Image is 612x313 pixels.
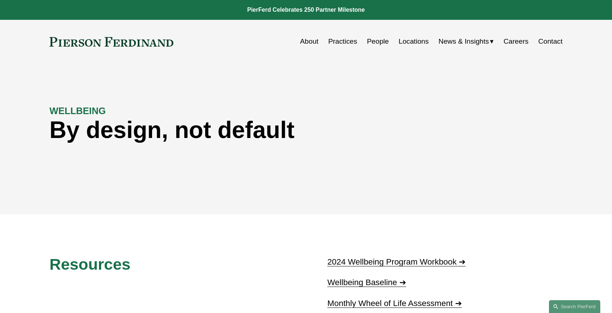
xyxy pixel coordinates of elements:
[549,300,600,313] a: Search this site
[504,34,528,48] a: Careers
[49,106,106,116] strong: WELLBEING
[49,117,434,143] h1: By design, not default
[439,34,494,48] a: folder dropdown
[399,34,429,48] a: Locations
[328,34,357,48] a: Practices
[367,34,389,48] a: People
[300,34,318,48] a: About
[327,278,406,287] a: Wellbeing Baseline ➔
[327,299,461,308] a: Monthly Wheel of Life Assessment ➔
[538,34,563,48] a: Contact
[439,35,489,48] span: News & Insights
[49,255,130,273] span: Resources
[327,257,465,266] a: 2024 Wellbeing Program Workbook ➔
